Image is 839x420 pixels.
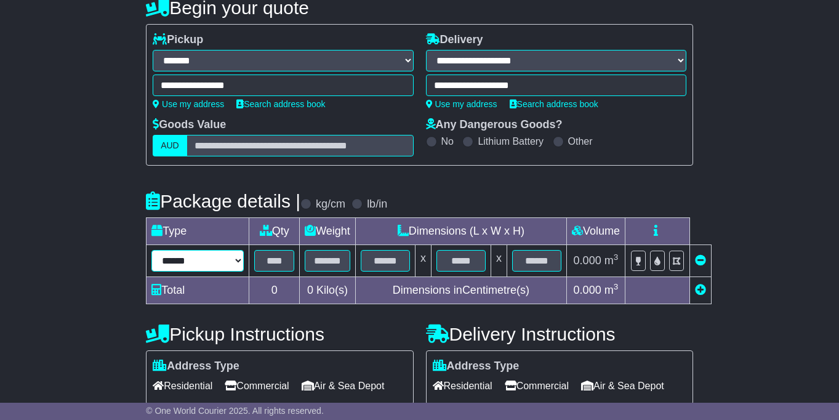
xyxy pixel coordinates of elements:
span: Residential [433,376,492,395]
span: 0 [307,284,313,296]
td: x [415,245,431,277]
span: Commercial [225,376,289,395]
label: Any Dangerous Goods? [426,118,563,132]
a: Search address book [510,99,598,109]
sup: 3 [614,252,619,262]
label: lb/in [367,198,387,211]
label: Lithium Battery [478,135,544,147]
span: Commercial [505,376,569,395]
span: © One World Courier 2025. All rights reserved. [146,406,324,416]
sup: 3 [614,282,619,291]
td: Qty [249,218,300,245]
label: Address Type [153,360,239,373]
span: m [604,254,619,267]
h4: Package details | [146,191,300,211]
td: Type [147,218,249,245]
a: Add new item [695,284,706,296]
label: Goods Value [153,118,226,132]
label: AUD [153,135,187,156]
td: Dimensions (L x W x H) [355,218,566,245]
td: 0 [249,277,300,304]
h4: Pickup Instructions [146,324,413,344]
td: Weight [300,218,356,245]
span: 0.000 [574,254,601,267]
span: Air & Sea Depot [581,376,664,395]
label: Pickup [153,33,203,47]
label: Delivery [426,33,483,47]
h4: Delivery Instructions [426,324,693,344]
label: Address Type [433,360,520,373]
td: x [491,245,507,277]
a: Use my address [153,99,224,109]
a: Remove this item [695,254,706,267]
td: Total [147,277,249,304]
span: 0.000 [574,284,601,296]
label: No [441,135,454,147]
a: Use my address [426,99,497,109]
span: Residential [153,376,212,395]
td: Volume [566,218,625,245]
span: Air & Sea Depot [302,376,385,395]
label: kg/cm [316,198,345,211]
span: m [604,284,619,296]
a: Search address book [236,99,325,109]
td: Dimensions in Centimetre(s) [355,277,566,304]
td: Kilo(s) [300,277,356,304]
label: Other [568,135,593,147]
